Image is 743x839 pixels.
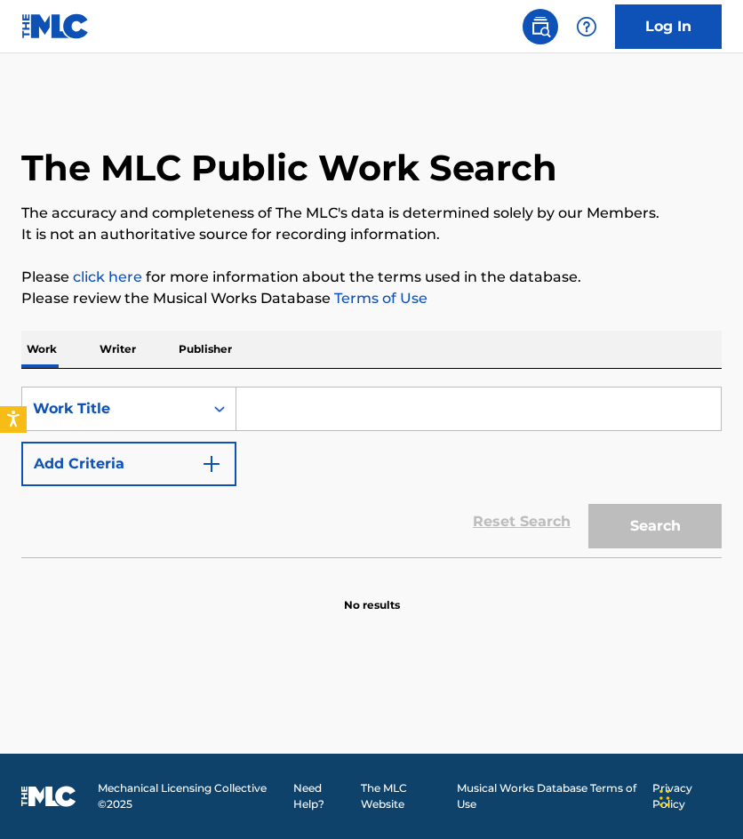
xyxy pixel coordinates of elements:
img: search [530,16,551,37]
a: Log In [615,4,722,49]
div: Help [569,9,604,44]
p: Please review the Musical Works Database [21,288,722,309]
form: Search Form [21,387,722,557]
img: logo [21,786,76,807]
iframe: Chat Widget [654,754,743,839]
a: Terms of Use [331,290,427,307]
div: Widget de chat [654,754,743,839]
img: 9d2ae6d4665cec9f34b9.svg [201,453,222,475]
a: Public Search [523,9,558,44]
div: Arrastrar [659,771,670,825]
a: click here [73,268,142,285]
p: Publisher [173,331,237,368]
a: Musical Works Database Terms of Use [457,780,642,812]
a: Need Help? [293,780,350,812]
p: The accuracy and completeness of The MLC's data is determined solely by our Members. [21,203,722,224]
button: Add Criteria [21,442,236,486]
p: Work [21,331,62,368]
div: Work Title [33,398,193,419]
img: help [576,16,597,37]
p: No results [344,576,400,613]
a: The MLC Website [361,780,445,812]
p: Please for more information about the terms used in the database. [21,267,722,288]
h1: The MLC Public Work Search [21,146,557,190]
span: Mechanical Licensing Collective © 2025 [98,780,283,812]
a: Privacy Policy [652,780,722,812]
p: Writer [94,331,141,368]
p: It is not an authoritative source for recording information. [21,224,722,245]
img: MLC Logo [21,13,90,39]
